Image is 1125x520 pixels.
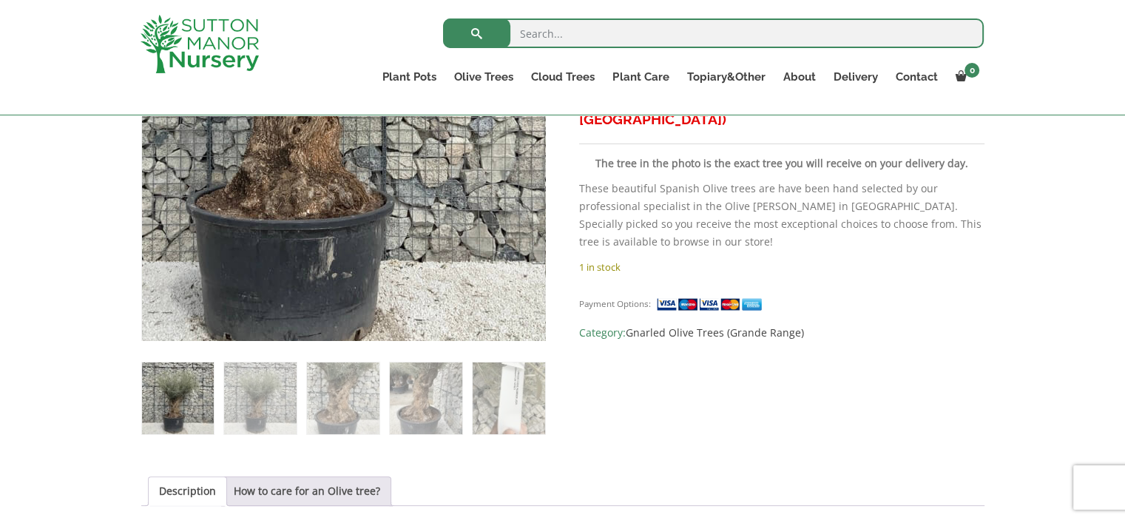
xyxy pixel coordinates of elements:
[604,67,678,87] a: Plant Care
[678,67,774,87] a: Topiary&Other
[224,362,296,434] img: Gnarled Olive Tree XXL (Ancient) J523 - Image 2
[824,67,886,87] a: Delivery
[234,477,380,505] a: How to care for an Olive tree?
[374,67,445,87] a: Plant Pots
[579,324,984,342] span: Category:
[522,67,604,87] a: Cloud Trees
[886,67,946,87] a: Contact
[307,362,379,434] img: Gnarled Olive Tree XXL (Ancient) J523 - Image 3
[626,325,804,340] a: Gnarled Olive Trees (Grande Range)
[964,63,979,78] span: 0
[579,258,984,276] p: 1 in stock
[390,362,462,434] img: Gnarled Olive Tree XXL (Ancient) J523 - Image 4
[595,156,968,170] strong: The tree in the photo is the exact tree you will receive on your delivery day.
[656,297,767,312] img: payment supported
[443,18,984,48] input: Search...
[445,67,522,87] a: Olive Trees
[946,67,984,87] a: 0
[579,298,651,309] small: Payment Options:
[159,477,216,505] a: Description
[774,67,824,87] a: About
[141,15,259,73] img: logo
[579,180,984,251] p: These beautiful Spanish Olive trees are have been hand selected by our professional specialist in...
[473,362,544,434] img: Gnarled Olive Tree XXL (Ancient) J523 - Image 5
[142,362,214,434] img: Gnarled Olive Tree XXL (Ancient) J523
